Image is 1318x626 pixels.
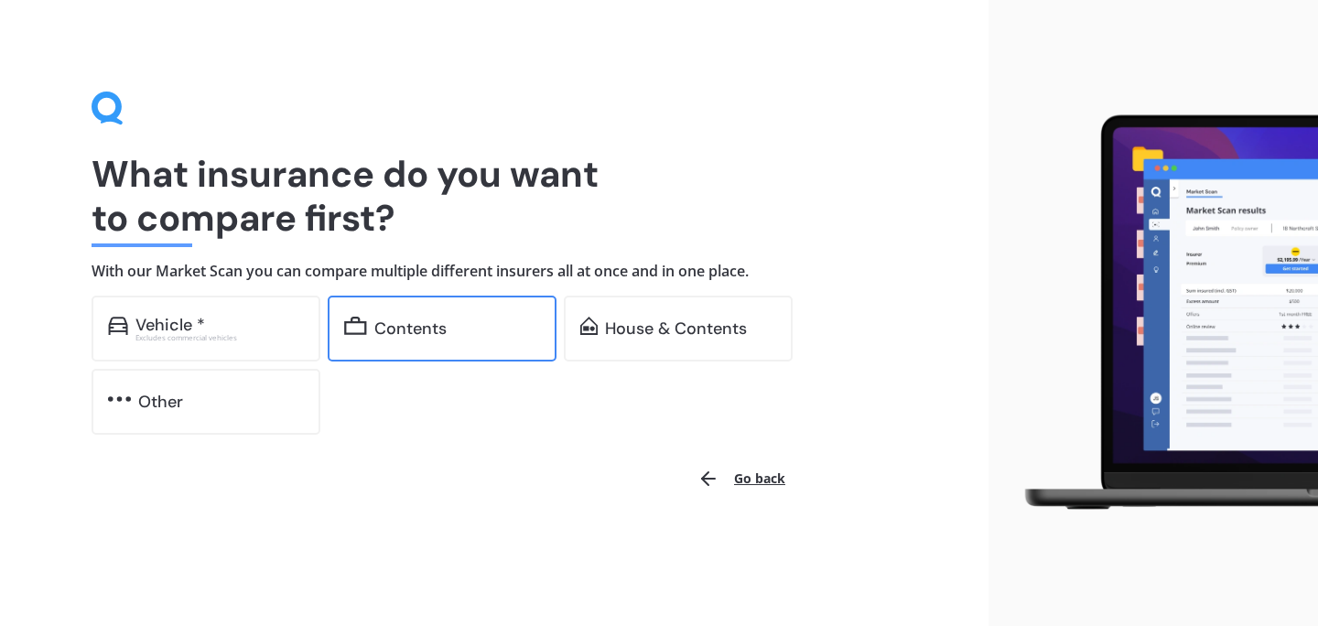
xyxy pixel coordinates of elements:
[92,262,897,281] h4: With our Market Scan you can compare multiple different insurers all at once and in one place.
[92,152,897,240] h1: What insurance do you want to compare first?
[686,457,796,501] button: Go back
[580,317,598,335] img: home-and-contents.b802091223b8502ef2dd.svg
[108,317,128,335] img: car.f15378c7a67c060ca3f3.svg
[374,319,447,338] div: Contents
[135,334,304,341] div: Excludes commercial vehicles
[108,390,131,408] img: other.81dba5aafe580aa69f38.svg
[135,316,205,334] div: Vehicle *
[605,319,747,338] div: House & Contents
[1003,106,1318,520] img: laptop.webp
[138,393,183,411] div: Other
[344,317,367,335] img: content.01f40a52572271636b6f.svg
